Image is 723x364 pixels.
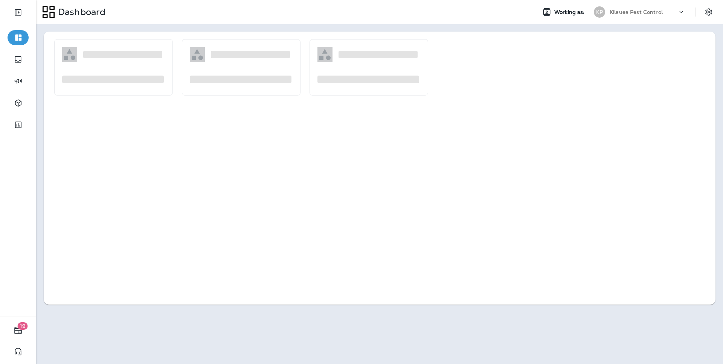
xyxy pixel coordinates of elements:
p: Dashboard [55,6,105,18]
span: Working as: [554,9,586,15]
div: KP [594,6,605,18]
p: Kilauea Pest Control [610,9,663,15]
button: 19 [8,323,29,338]
button: Expand Sidebar [8,5,29,20]
button: Settings [702,5,715,19]
span: 19 [18,322,28,330]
